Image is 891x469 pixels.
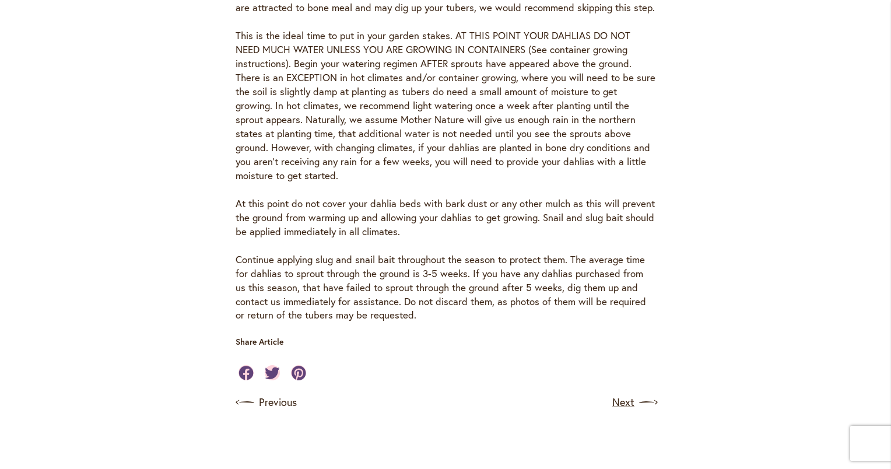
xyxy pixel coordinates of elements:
[236,197,655,239] p: At this point do not cover your dahlia beds with bark dust or any other mulch as this will preven...
[639,393,658,412] img: arrow icon
[265,365,280,380] a: Share on Twitter
[236,393,297,412] a: Previous
[291,365,306,380] a: Share on Pinterest
[236,336,300,348] p: Share Article
[238,365,254,380] a: Share on Facebook
[612,393,655,412] a: Next
[236,29,655,183] p: This is the ideal time to put in your garden stakes. AT THIS POINT YOUR DAHLIAS DO NOT NEED MUCH ...
[236,253,655,323] p: Continue applying slug and snail bait throughout the season to protect them. The average time for...
[236,393,254,412] img: arrow icon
